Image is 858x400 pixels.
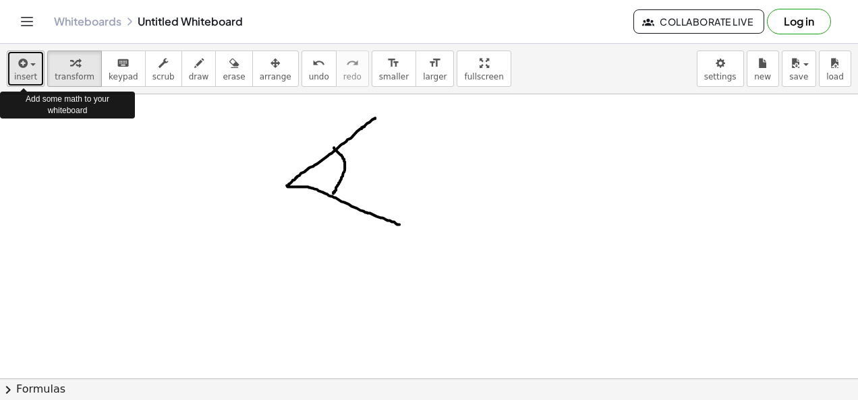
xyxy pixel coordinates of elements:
[633,9,764,34] button: Collaborate Live
[819,51,851,87] button: load
[464,72,503,81] span: fullscreen
[747,51,779,87] button: new
[697,51,744,87] button: settings
[152,72,175,81] span: scrub
[145,51,182,87] button: scrub
[767,9,831,34] button: Log in
[423,72,447,81] span: larger
[704,72,737,81] span: settings
[47,51,102,87] button: transform
[387,55,400,71] i: format_size
[309,72,329,81] span: undo
[428,55,441,71] i: format_size
[379,72,409,81] span: smaller
[343,72,362,81] span: redo
[55,72,94,81] span: transform
[302,51,337,87] button: undoundo
[14,72,37,81] span: insert
[457,51,511,87] button: fullscreen
[346,55,359,71] i: redo
[109,72,138,81] span: keypad
[782,51,816,87] button: save
[336,51,369,87] button: redoredo
[7,51,45,87] button: insert
[252,51,299,87] button: arrange
[215,51,252,87] button: erase
[260,72,291,81] span: arrange
[372,51,416,87] button: format_sizesmaller
[223,72,245,81] span: erase
[117,55,130,71] i: keyboard
[312,55,325,71] i: undo
[189,72,209,81] span: draw
[754,72,771,81] span: new
[54,15,121,28] a: Whiteboards
[645,15,753,28] span: Collaborate Live
[101,51,146,87] button: keyboardkeypad
[416,51,454,87] button: format_sizelarger
[181,51,217,87] button: draw
[16,11,38,32] button: Toggle navigation
[826,72,844,81] span: load
[789,72,808,81] span: save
